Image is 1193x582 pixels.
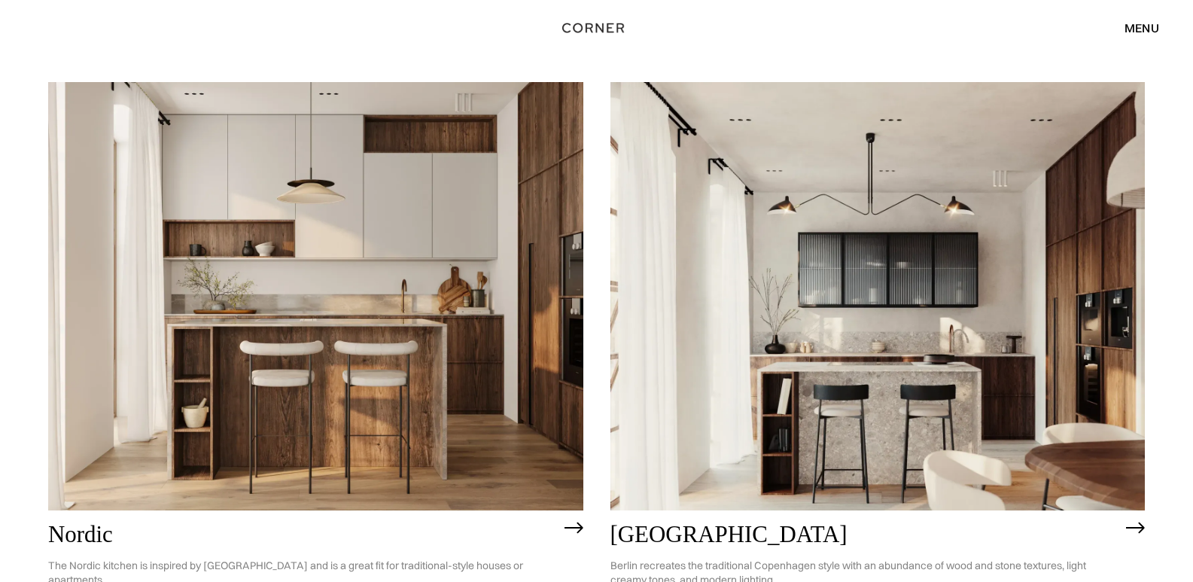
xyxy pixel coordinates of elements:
div: menu [1109,15,1159,41]
div: menu [1125,22,1159,34]
a: home [553,18,641,38]
h2: [GEOGRAPHIC_DATA] [610,522,1119,547]
h2: Nordic [48,522,557,547]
